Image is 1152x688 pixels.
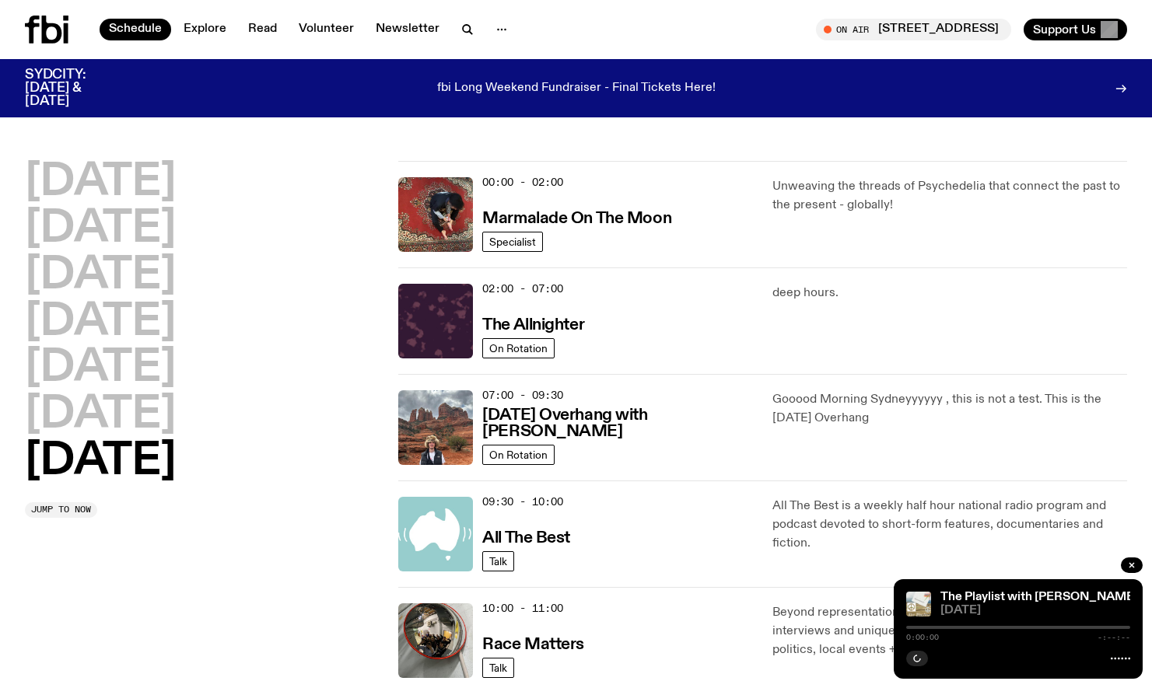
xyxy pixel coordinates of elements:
p: fbi Long Weekend Fundraiser - Final Tickets Here! [437,82,716,96]
a: Explore [174,19,236,40]
h3: The Allnighter [482,317,584,334]
span: 00:00 - 02:00 [482,175,563,190]
h3: All The Best [482,530,570,547]
h3: [DATE] Overhang with [PERSON_NAME] [482,407,753,440]
button: [DATE] [25,393,176,437]
button: [DATE] [25,208,176,251]
a: Newsletter [366,19,449,40]
button: [DATE] [25,161,176,204]
p: Gooood Morning Sydneyyyyyy , this is not a test. This is the [DATE] Overhang [772,390,1127,428]
button: Support Us [1024,19,1127,40]
a: Talk [482,551,514,571]
span: On Rotation [489,343,548,354]
img: Tommy - Persian Rug [398,177,473,252]
a: Specialist [482,232,543,252]
span: Talk [489,556,507,568]
span: 10:00 - 11:00 [482,601,563,616]
span: -:--:-- [1098,634,1130,641]
a: Schedule [100,19,171,40]
a: Race Matters [482,634,584,653]
span: 02:00 - 07:00 [482,281,563,296]
img: A photo of the Race Matters team taken in a rear view or "blindside" mirror. A bunch of people of... [398,603,473,678]
button: [DATE] [25,254,176,298]
a: On Rotation [482,338,555,358]
a: Volunteer [289,19,363,40]
p: All The Best is a weekly half hour national radio program and podcast devoted to short-form featu... [772,497,1127,553]
h3: SYDCITY: [DATE] & [DATE] [25,68,124,108]
a: Marmalade On The Moon [482,208,671,227]
button: On Air[STREET_ADDRESS] [816,19,1011,40]
span: 0:00:00 [906,634,939,641]
span: Jump to now [31,505,91,514]
button: [DATE] [25,440,176,484]
button: Jump to now [25,502,97,518]
button: [DATE] [25,347,176,390]
span: 09:30 - 10:00 [482,494,563,509]
p: Beyond representation. Anti-racist radio with in-depth interviews and unique story telling spanni... [772,603,1127,659]
button: [DATE] [25,301,176,344]
a: All The Best [482,527,570,547]
h3: Race Matters [482,637,584,653]
p: deep hours. [772,284,1127,302]
span: On Rotation [489,449,548,461]
a: [DATE] Overhang with [PERSON_NAME] [482,404,753,440]
span: Talk [489,662,507,674]
a: Read [239,19,286,40]
span: Support Us [1033,23,1096,37]
span: 07:00 - 09:30 [482,388,563,403]
a: The Allnighter [482,314,584,334]
a: Talk [482,658,514,678]
span: [DATE] [940,605,1130,616]
p: Unweaving the threads of Psychedelia that connect the past to the present - globally! [772,177,1127,215]
h3: Marmalade On The Moon [482,211,671,227]
a: On Rotation [482,445,555,465]
span: Specialist [489,236,536,248]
